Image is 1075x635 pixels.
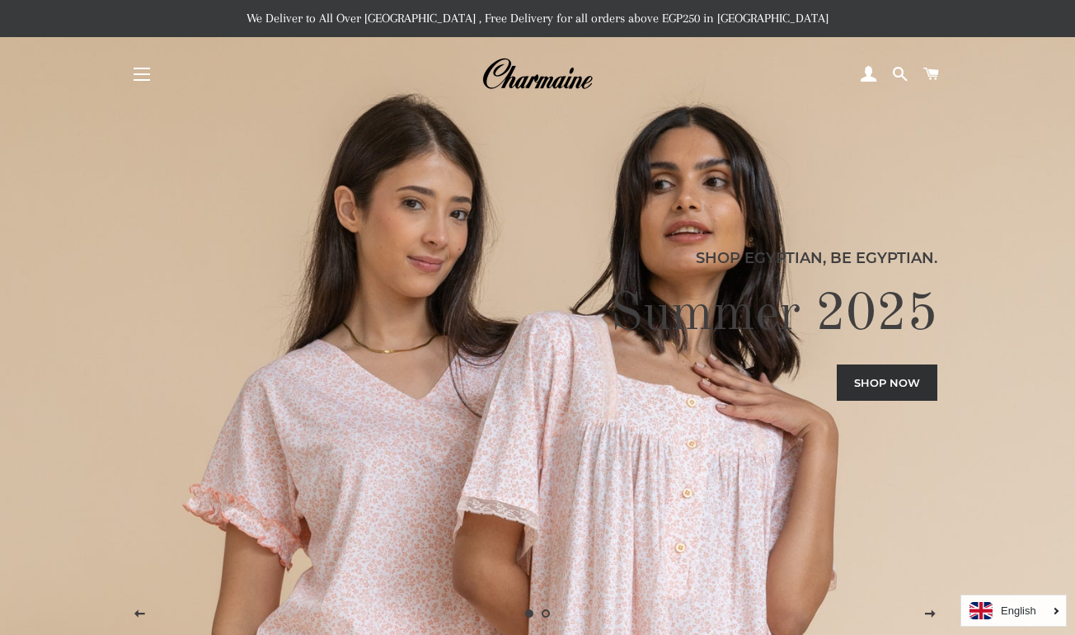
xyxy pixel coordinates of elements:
[138,282,938,348] h2: Summer 2025
[521,605,537,622] a: Slide 1, current
[138,247,938,270] p: Shop Egyptian, Be Egyptian.
[837,365,937,401] a: Shop now
[537,605,554,622] a: Load slide 2
[120,594,161,635] button: Previous slide
[910,594,951,635] button: Next slide
[1001,605,1036,616] i: English
[969,602,1058,619] a: English
[481,56,593,92] img: Charmaine Egypt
